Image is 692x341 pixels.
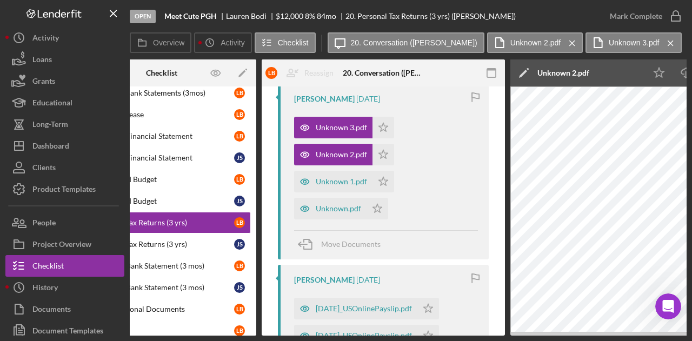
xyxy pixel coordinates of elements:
[5,255,124,277] button: Checklist
[72,169,251,190] a: Household BudgetLB
[221,38,244,47] label: Activity
[356,276,380,284] time: 2025-09-21 23:14
[72,125,251,147] a: Personal Financial StatementLB
[316,177,367,186] div: Unknown 1.pdf
[278,38,309,47] label: Checklist
[5,157,124,178] button: Clients
[609,38,659,47] label: Unknown 3.pdf
[32,298,71,323] div: Documents
[305,12,315,21] div: 8 %
[32,70,55,95] div: Grants
[294,144,394,165] button: Unknown 2.pdf
[95,89,234,97] div: Business Bank Statements (3mos)
[164,12,217,21] b: Meet Cute PGH
[537,69,589,77] div: Unknown 2.pdf
[276,11,303,21] span: $12,000
[585,32,681,53] button: Unknown 3.pdf
[5,298,124,320] a: Documents
[294,95,355,103] div: [PERSON_NAME]
[5,70,124,92] button: Grants
[5,113,124,135] button: Long-Term
[95,153,234,162] div: Personal Financial Statement
[317,12,336,21] div: 84 mo
[487,32,583,53] button: Unknown 2.pdf
[194,32,251,53] button: Activity
[72,298,251,320] a: Organizational DocumentsLB
[260,62,344,84] button: LBReassign
[32,49,52,73] div: Loans
[316,123,367,132] div: Unknown 3.pdf
[265,67,277,79] div: L B
[294,298,439,319] button: [DATE]_USOnlinePayslip.pdf
[95,132,234,141] div: Personal Financial Statement
[599,5,687,27] button: Mark Complete
[328,32,484,53] button: 20. Conversation ([PERSON_NAME])
[5,212,124,233] button: People
[234,88,245,98] div: L B
[95,218,234,227] div: Personal Tax Returns (3 yrs)
[234,196,245,206] div: J S
[356,95,380,103] time: 2025-09-22 15:25
[316,204,361,213] div: Unknown.pdf
[32,113,68,138] div: Long-Term
[153,38,184,47] label: Overview
[32,277,58,301] div: History
[72,212,251,233] a: Personal Tax Returns (3 yrs)LB
[610,5,662,27] div: Mark Complete
[95,110,234,119] div: Business Lease
[5,27,124,49] button: Activity
[95,240,234,249] div: Personal Tax Returns (3 yrs)
[294,171,394,192] button: Unknown 1.pdf
[32,27,59,51] div: Activity
[655,293,681,319] iframe: Intercom live chat
[255,32,316,53] button: Checklist
[5,49,124,70] button: Loans
[146,69,177,77] div: Checklist
[72,147,251,169] a: Personal Financial StatementJS
[343,69,424,77] div: 20. Conversation ([PERSON_NAME])
[234,260,245,271] div: L B
[72,82,251,104] a: Business Bank Statements (3mos)LB
[130,32,191,53] button: Overview
[234,304,245,315] div: L B
[32,135,69,159] div: Dashboard
[345,12,516,21] div: 20. Personal Tax Returns (3 yrs) ([PERSON_NAME])
[5,277,124,298] button: History
[5,233,124,255] button: Project Overview
[234,152,245,163] div: J S
[32,178,96,203] div: Product Templates
[234,217,245,228] div: L B
[5,135,124,157] button: Dashboard
[32,157,56,181] div: Clients
[316,150,367,159] div: Unknown 2.pdf
[5,92,124,113] a: Educational
[351,38,477,47] label: 20. Conversation ([PERSON_NAME])
[32,233,91,258] div: Project Overview
[294,276,355,284] div: [PERSON_NAME]
[321,239,381,249] span: Move Documents
[234,109,245,120] div: L B
[316,331,412,340] div: [DATE]_USOnlinePayslip.pdf
[95,305,234,313] div: Organizational Documents
[32,212,56,236] div: People
[316,304,412,313] div: [DATE]_USOnlinePayslip.pdf
[234,131,245,142] div: L B
[5,178,124,200] a: Product Templates
[32,92,72,116] div: Educational
[95,283,234,292] div: Personal Bank Statement (3 mos)
[510,38,561,47] label: Unknown 2.pdf
[72,277,251,298] a: Personal Bank Statement (3 mos)JS
[234,239,245,250] div: J S
[72,190,251,212] a: Household BudgetJS
[234,325,245,336] div: L B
